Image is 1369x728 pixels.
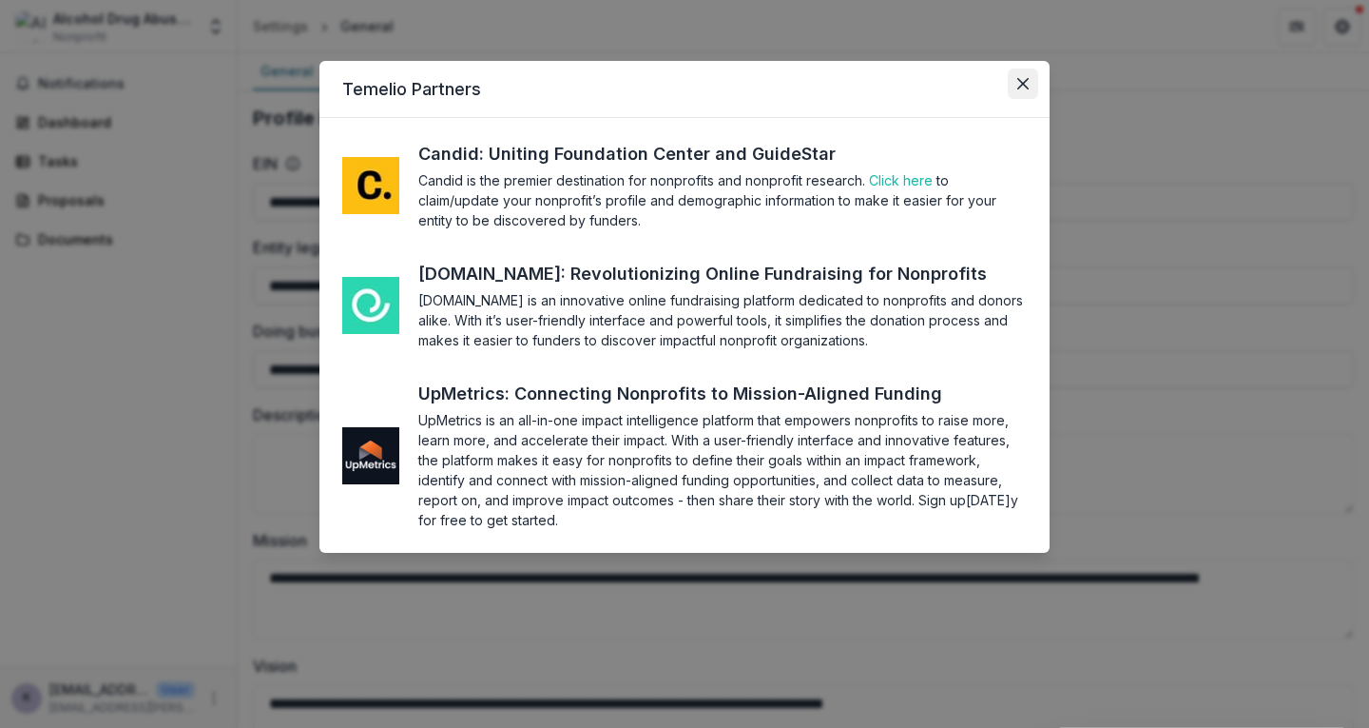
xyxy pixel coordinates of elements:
a: [DOMAIN_NAME]: Revolutionizing Online Fundraising for Nonprofits [418,261,1022,286]
img: me [342,277,399,334]
section: Candid is the premier destination for nonprofits and nonprofit research. to claim/update your non... [418,170,1027,230]
a: UpMetrics: Connecting Nonprofits to Mission-Aligned Funding [418,381,977,406]
a: Candid: Uniting Foundation Center and GuideStar [418,141,871,167]
button: Close [1008,69,1038,99]
section: [DOMAIN_NAME] is an innovative online fundraising platform dedicated to nonprofits and donors ali... [418,290,1027,350]
header: Temelio Partners [319,61,1050,118]
img: me [342,157,399,214]
a: Click here [869,172,933,188]
img: me [342,427,399,484]
section: UpMetrics is an all-in-one impact intelligence platform that empowers nonprofits to raise more, l... [418,410,1027,530]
